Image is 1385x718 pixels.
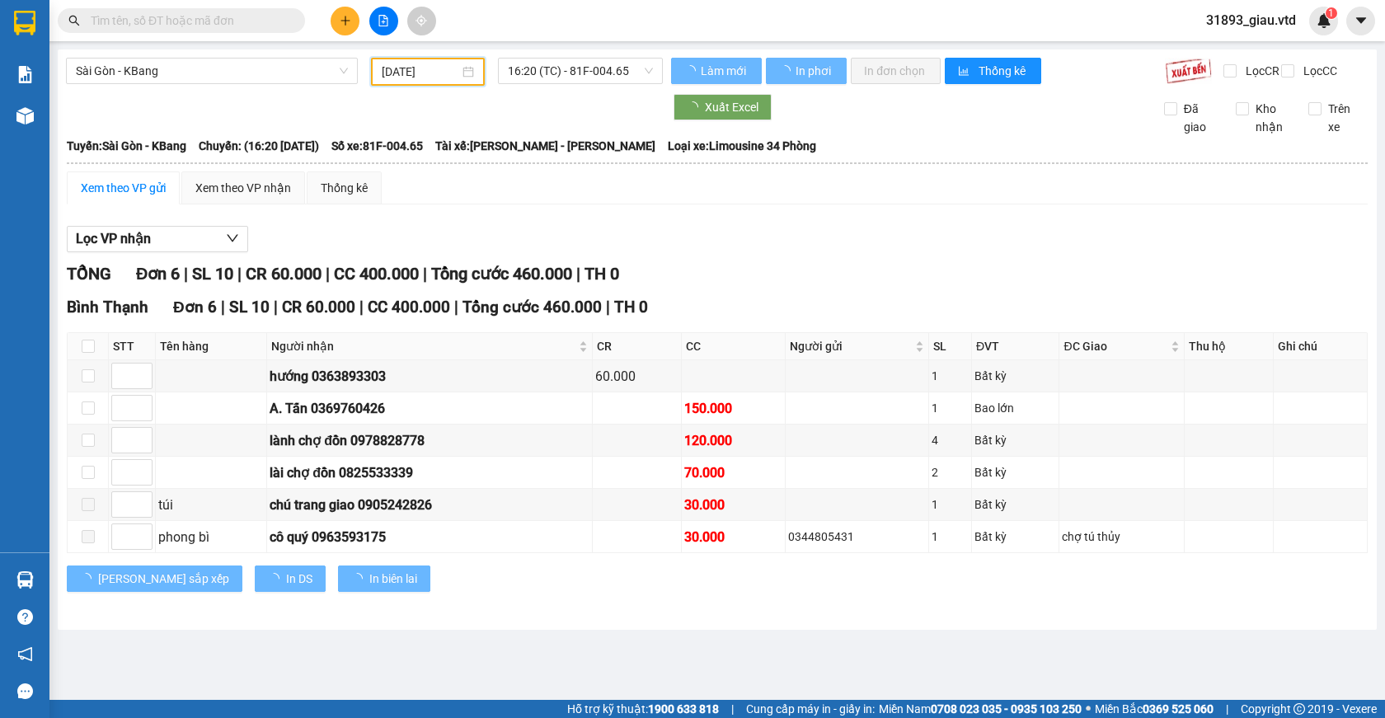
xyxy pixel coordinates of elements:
[286,570,312,588] span: In DS
[1177,100,1224,136] span: Đã giao
[246,264,322,284] span: CR 60.000
[98,570,229,588] span: [PERSON_NAME] sắp xếp
[576,264,580,284] span: |
[1326,7,1337,19] sup: 1
[796,62,833,80] span: In phơi
[17,609,33,625] span: question-circle
[1086,706,1091,712] span: ⚪️
[674,94,772,120] button: Xuất Excel
[454,298,458,317] span: |
[1274,333,1368,360] th: Ghi chú
[431,264,572,284] span: Tổng cước 460.000
[585,264,619,284] span: TH 0
[508,59,653,83] span: 16:20 (TC) - 81F-004.65
[1185,333,1274,360] th: Thu hộ
[684,398,782,419] div: 150.000
[268,573,286,584] span: loading
[668,137,816,155] span: Loại xe: Limousine 34 Phòng
[1346,7,1375,35] button: caret-down
[462,298,602,317] span: Tổng cước 460.000
[255,565,326,592] button: In DS
[1143,702,1214,716] strong: 0369 525 060
[270,527,589,547] div: cô quý 0963593175
[974,367,1056,385] div: Bất kỳ
[766,58,847,84] button: In phơi
[17,683,33,699] span: message
[972,333,1059,360] th: ĐVT
[1063,337,1167,355] span: ĐC Giao
[1249,100,1296,136] span: Kho nhận
[270,366,589,387] div: hướng 0363893303
[671,58,762,84] button: Làm mới
[68,15,80,26] span: search
[779,65,793,77] span: loading
[80,573,98,584] span: loading
[81,179,166,197] div: Xem theo VP gửi
[382,63,459,81] input: 11/09/2025
[731,700,734,718] span: |
[1328,7,1334,19] span: 1
[67,226,248,252] button: Lọc VP nhận
[17,646,33,662] span: notification
[321,179,368,197] div: Thống kê
[340,15,351,26] span: plus
[974,399,1056,417] div: Bao lớn
[109,333,156,360] th: STT
[423,264,427,284] span: |
[334,264,419,284] span: CC 400.000
[331,7,359,35] button: plus
[407,7,436,35] button: aim
[682,333,786,360] th: CC
[368,298,450,317] span: CC 400.000
[184,264,188,284] span: |
[1322,100,1369,136] span: Trên xe
[67,565,242,592] button: [PERSON_NAME] sắp xếp
[614,298,648,317] span: TH 0
[932,528,969,546] div: 1
[1239,62,1282,80] span: Lọc CR
[1062,528,1181,546] div: chợ tú thủy
[359,298,364,317] span: |
[1317,13,1331,28] img: icon-new-feature
[684,65,698,77] span: loading
[701,62,749,80] span: Làm mới
[221,298,225,317] span: |
[1293,703,1305,715] span: copyright
[369,7,398,35] button: file-add
[684,430,782,451] div: 120.000
[76,228,151,249] span: Lọc VP nhận
[931,702,1082,716] strong: 0708 023 035 - 0935 103 250
[229,298,270,317] span: SL 10
[173,298,217,317] span: Đơn 6
[879,700,1082,718] span: Miền Nam
[1297,62,1340,80] span: Lọc CC
[595,366,678,387] div: 60.000
[14,11,35,35] img: logo-vxr
[195,179,291,197] div: Xem theo VP nhận
[932,367,969,385] div: 1
[67,298,148,317] span: Bình Thạnh
[415,15,427,26] span: aim
[705,98,758,116] span: Xuất Excel
[199,137,319,155] span: Chuyến: (16:20 [DATE])
[369,570,417,588] span: In biên lai
[567,700,719,718] span: Hỗ trợ kỹ thuật:
[932,495,969,514] div: 1
[974,463,1056,481] div: Bất kỳ
[67,264,111,284] span: TỔNG
[156,333,267,360] th: Tên hàng
[237,264,242,284] span: |
[16,571,34,589] img: warehouse-icon
[326,264,330,284] span: |
[16,107,34,124] img: warehouse-icon
[274,298,278,317] span: |
[338,565,430,592] button: In biên lai
[16,66,34,83] img: solution-icon
[593,333,682,360] th: CR
[192,264,233,284] span: SL 10
[974,495,1056,514] div: Bất kỳ
[1095,700,1214,718] span: Miền Bắc
[687,101,705,113] span: loading
[76,59,348,83] span: Sài Gòn - KBang
[932,463,969,481] div: 2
